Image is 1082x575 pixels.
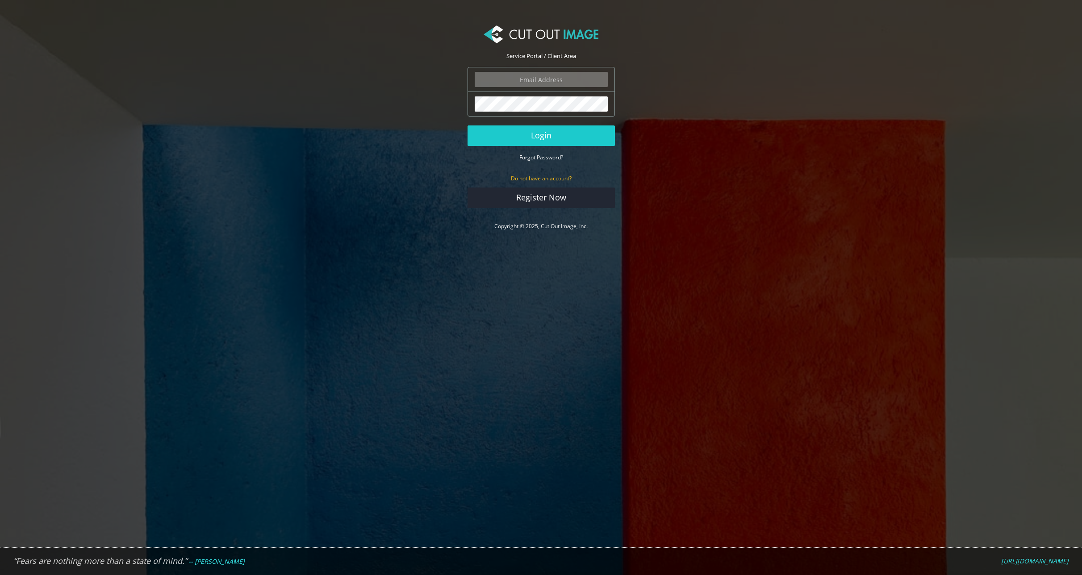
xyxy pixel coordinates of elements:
[468,187,615,208] a: Register Now
[468,125,615,146] button: Login
[13,555,187,566] em: “Fears are nothing more than a state of mind.”
[188,557,245,566] em: -- [PERSON_NAME]
[484,25,598,43] img: Cut Out Image
[519,154,563,161] small: Forgot Password?
[519,153,563,161] a: Forgot Password?
[1001,557,1069,565] a: [URL][DOMAIN_NAME]
[511,175,572,182] small: Do not have an account?
[475,72,608,87] input: Email Address
[506,52,576,60] span: Service Portal / Client Area
[494,222,588,230] a: Copyright © 2025, Cut Out Image, Inc.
